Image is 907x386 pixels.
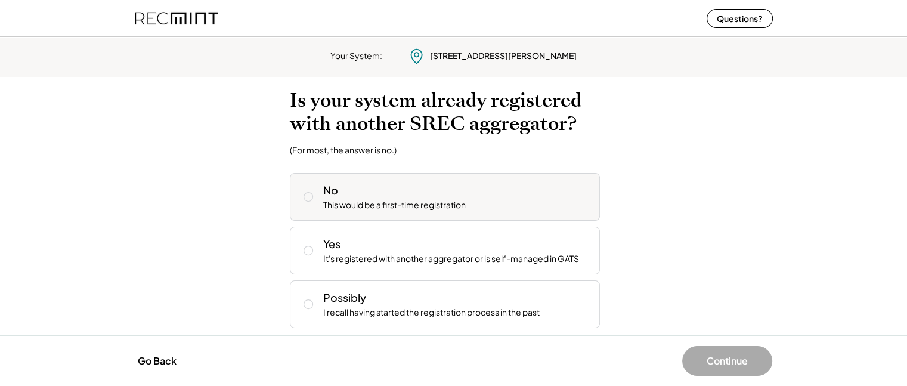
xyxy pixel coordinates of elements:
[323,199,466,211] div: This would be a first-time registration
[707,9,773,28] button: Questions?
[323,307,540,319] div: I recall having started the registration process in the past
[323,236,340,251] div: Yes
[290,89,618,135] h2: Is your system already registered with another SREC aggregator?
[330,50,382,62] div: Your System:
[323,290,366,305] div: Possibly
[682,346,772,376] button: Continue
[323,183,338,197] div: No
[135,2,218,34] img: recmint-logotype%403x%20%281%29.jpeg
[290,144,397,155] div: (For most, the answer is no.)
[323,253,579,265] div: It's registered with another aggregator or is self-managed in GATS
[134,348,180,374] button: Go Back
[430,50,577,62] div: [STREET_ADDRESS][PERSON_NAME]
